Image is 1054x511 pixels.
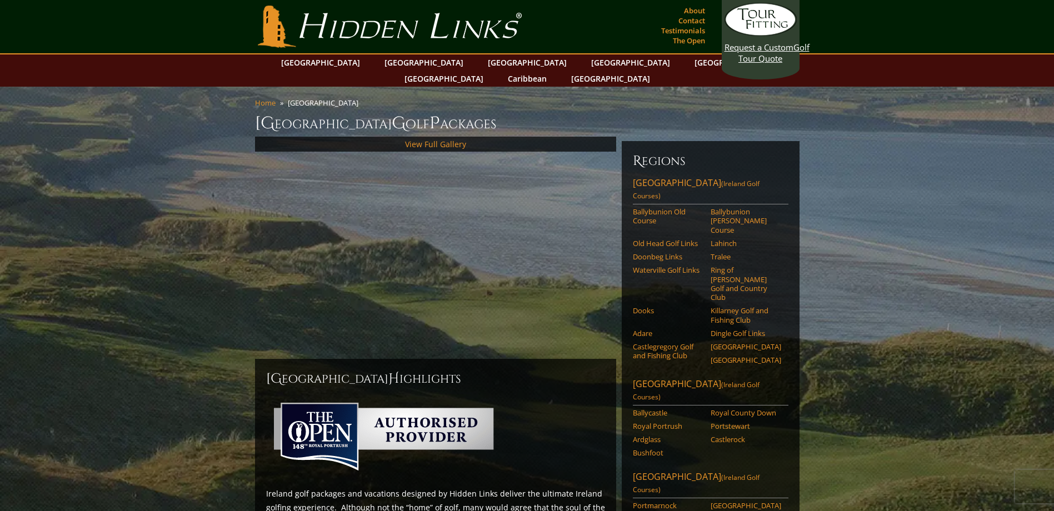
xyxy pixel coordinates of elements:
[633,239,703,248] a: Old Head Golf Links
[633,448,703,457] a: Bushfoot
[676,13,708,28] a: Contact
[711,355,781,364] a: [GEOGRAPHIC_DATA]
[711,265,781,302] a: Ring of [PERSON_NAME] Golf and Country Club
[711,329,781,338] a: Dingle Golf Links
[429,112,440,134] span: P
[633,422,703,430] a: Royal Portrush
[399,71,489,87] a: [GEOGRAPHIC_DATA]
[711,306,781,324] a: Killarney Golf and Fishing Club
[711,342,781,351] a: [GEOGRAPHIC_DATA]
[725,3,797,64] a: Request a CustomGolf Tour Quote
[633,207,703,226] a: Ballybunion Old Course
[670,33,708,48] a: The Open
[633,473,760,494] span: (Ireland Golf Courses)
[633,179,760,201] span: (Ireland Golf Courses)
[255,112,800,134] h1: [GEOGRAPHIC_DATA] olf ackages
[276,54,366,71] a: [GEOGRAPHIC_DATA]
[711,408,781,417] a: Royal County Down
[711,422,781,430] a: Portstewart
[392,112,406,134] span: G
[633,265,703,274] a: Waterville Golf Links
[633,470,788,498] a: [GEOGRAPHIC_DATA](Ireland Golf Courses)
[566,71,656,87] a: [GEOGRAPHIC_DATA]
[658,23,708,38] a: Testimonials
[633,408,703,417] a: Ballycastle
[288,98,363,108] li: [GEOGRAPHIC_DATA]
[633,501,703,510] a: Portmarnock
[689,54,779,71] a: [GEOGRAPHIC_DATA]
[633,378,788,405] a: [GEOGRAPHIC_DATA](Ireland Golf Courses)
[633,306,703,315] a: Dooks
[725,42,793,53] span: Request a Custom
[633,152,788,170] h6: Regions
[711,207,781,234] a: Ballybunion [PERSON_NAME] Course
[633,380,760,402] span: (Ireland Golf Courses)
[405,139,466,149] a: View Full Gallery
[586,54,676,71] a: [GEOGRAPHIC_DATA]
[711,252,781,261] a: Tralee
[255,98,276,108] a: Home
[633,329,703,338] a: Adare
[711,239,781,248] a: Lahinch
[633,435,703,444] a: Ardglass
[633,177,788,204] a: [GEOGRAPHIC_DATA](Ireland Golf Courses)
[711,435,781,444] a: Castlerock
[633,342,703,360] a: Castlegregory Golf and Fishing Club
[502,71,552,87] a: Caribbean
[681,3,708,18] a: About
[379,54,469,71] a: [GEOGRAPHIC_DATA]
[388,370,399,388] span: H
[482,54,572,71] a: [GEOGRAPHIC_DATA]
[266,370,605,388] h2: [GEOGRAPHIC_DATA] ighlights
[633,252,703,261] a: Doonbeg Links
